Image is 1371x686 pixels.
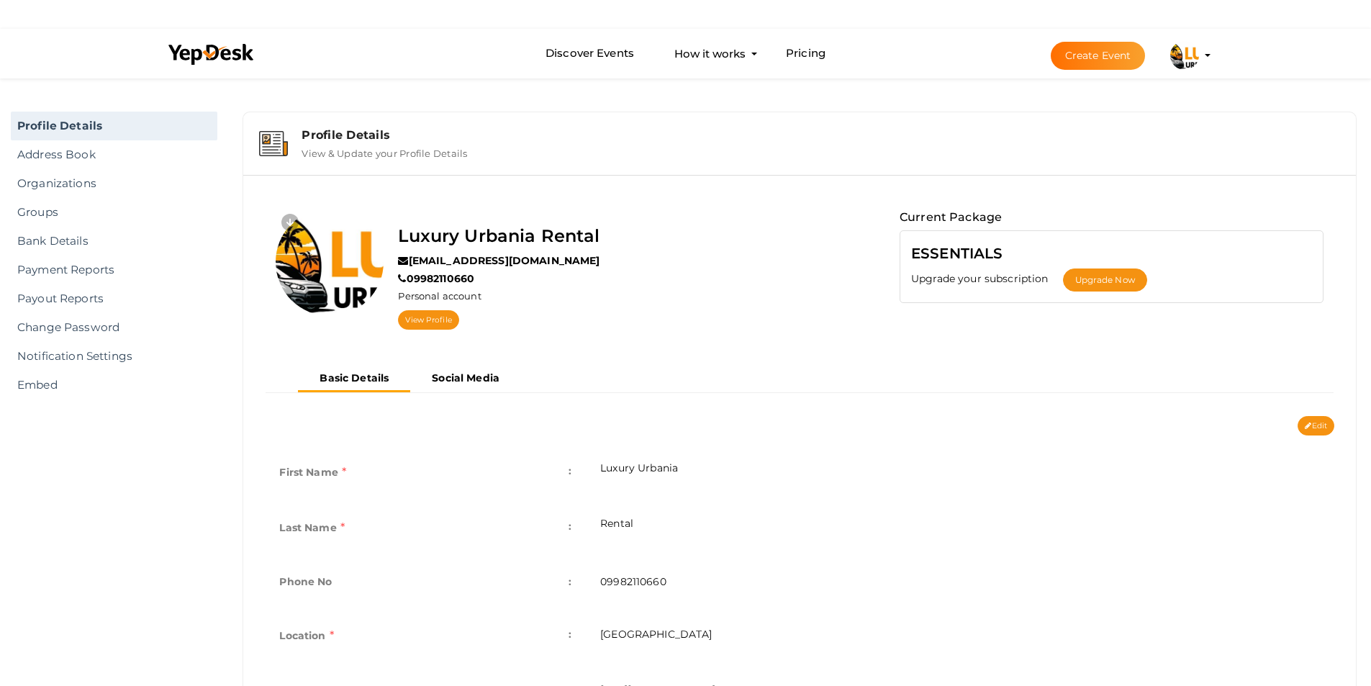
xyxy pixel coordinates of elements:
[546,40,634,67] a: Discover Events
[569,572,571,592] span: :
[398,310,458,330] a: View Profile
[250,148,1349,162] a: Profile Details View & Update your Profile Details
[259,131,287,156] img: event-details.svg
[279,572,332,592] label: Phone No
[276,208,384,316] img: XTUMUTNE_normal.png
[398,289,481,303] label: Personal account
[11,140,217,169] a: Address Book
[786,40,825,67] a: Pricing
[586,557,1334,610] td: 09982110660
[586,446,1334,502] td: Luxury Urbania
[11,313,217,342] a: Change Password
[1170,41,1199,70] img: XTUMUTNE_small.png
[670,40,750,67] button: How it works
[398,271,474,286] label: 09982110660
[279,461,346,484] label: First Name
[432,371,499,384] b: Social Media
[586,610,1334,665] td: [GEOGRAPHIC_DATA]
[11,342,217,371] a: Notification Settings
[911,242,1003,265] label: ESSENTIALS
[1051,42,1146,70] button: Create Event
[569,624,571,644] span: :
[11,256,217,284] a: Payment Reports
[398,222,599,250] label: Luxury Urbania Rental
[11,169,217,198] a: Organizations
[320,371,389,384] b: Basic Details
[11,112,217,140] a: Profile Details
[398,253,599,268] label: [EMAIL_ADDRESS][DOMAIN_NAME]
[1298,416,1334,435] button: Edit
[11,284,217,313] a: Payout Reports
[1063,268,1147,292] button: Upgrade Now
[900,208,1002,227] label: Current Package
[279,624,333,647] label: Location
[11,198,217,227] a: Groups
[586,502,1334,557] td: Rental
[410,366,521,390] button: Social Media
[911,271,1063,286] label: Upgrade your subscription
[279,516,345,539] label: Last Name
[302,142,467,159] label: View & Update your Profile Details
[298,366,410,392] button: Basic Details
[302,128,1340,142] div: Profile Details
[569,461,571,481] span: :
[11,227,217,256] a: Bank Details
[11,371,217,400] a: Embed
[569,516,571,536] span: :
